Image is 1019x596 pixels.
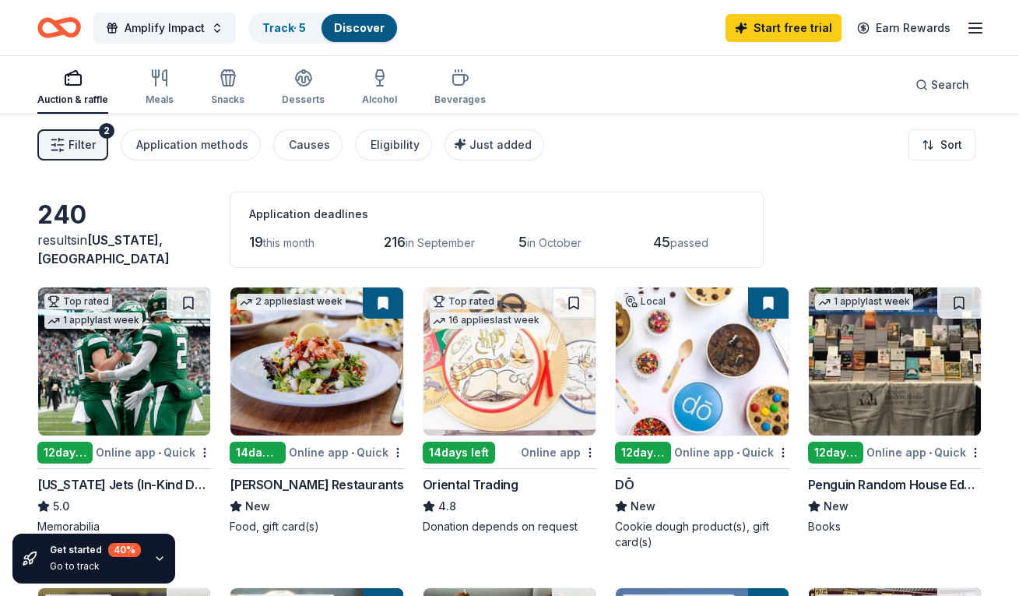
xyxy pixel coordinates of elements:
[230,475,403,494] div: [PERSON_NAME] Restaurants
[237,294,346,310] div: 2 applies last week
[158,446,161,459] span: •
[262,21,306,34] a: Track· 5
[50,560,141,573] div: Go to track
[423,475,518,494] div: Oriental Trading
[423,519,596,534] div: Donation depends on request
[808,475,982,494] div: Penguin Random House Education
[249,234,263,250] span: 19
[809,287,981,436] img: Image for Penguin Random House Education
[929,446,932,459] span: •
[37,287,211,534] a: Image for New York Jets (In-Kind Donation)Top rated1 applylast week12days leftOnline app•Quick[US...
[37,442,93,464] div: 12 days left
[50,543,141,557] div: Get started
[622,294,669,309] div: Local
[670,236,708,249] span: passed
[38,287,210,436] img: Image for New York Jets (In-Kind Donation)
[146,93,174,106] div: Meals
[736,446,740,459] span: •
[438,497,456,516] span: 4.8
[230,287,403,534] a: Image for Cameron Mitchell Restaurants2 applieslast week14days leftOnline app•Quick[PERSON_NAME] ...
[430,294,497,309] div: Top rated
[371,136,420,154] div: Eligibility
[848,14,960,42] a: Earn Rewards
[423,442,495,464] div: 14 days left
[355,129,432,160] button: Eligibility
[146,62,174,114] button: Meals
[362,93,397,106] div: Alcohol
[37,199,211,231] div: 240
[125,19,205,37] span: Amplify Impact
[230,287,402,436] img: Image for Cameron Mitchell Restaurants
[93,12,236,44] button: Amplify Impact
[282,93,325,106] div: Desserts
[518,234,527,250] span: 5
[653,234,670,250] span: 45
[615,519,789,550] div: Cookie dough product(s), gift card(s)
[289,136,330,154] div: Causes
[903,69,982,101] button: Search
[444,129,544,160] button: Just added
[908,129,975,160] button: Sort
[53,497,69,516] span: 5.0
[37,232,170,266] span: in
[615,475,634,494] div: DŌ
[808,519,982,534] div: Books
[362,62,397,114] button: Alcohol
[37,231,211,268] div: results
[230,519,403,534] div: Food, gift card(s)
[37,9,81,46] a: Home
[263,236,314,249] span: this month
[44,294,112,309] div: Top rated
[423,287,596,534] a: Image for Oriental TradingTop rated16 applieslast week14days leftOnline appOriental Trading4.8Don...
[37,129,108,160] button: Filter2
[211,93,244,106] div: Snacks
[808,287,982,534] a: Image for Penguin Random House Education1 applylast week12days leftOnline app•QuickPenguin Random...
[469,138,532,151] span: Just added
[824,497,849,516] span: New
[273,129,343,160] button: Causes
[289,443,404,462] div: Online app Quick
[384,234,406,250] span: 216
[615,287,789,550] a: Image for DŌLocal12days leftOnline app•QuickDŌNewCookie dough product(s), gift card(s)
[940,136,962,154] span: Sort
[726,14,842,42] a: Start free trial
[866,443,982,462] div: Online app Quick
[44,312,142,329] div: 1 apply last week
[815,294,913,310] div: 1 apply last week
[430,312,543,329] div: 16 applies last week
[521,443,596,462] div: Online app
[37,232,170,266] span: [US_STATE], [GEOGRAPHIC_DATA]
[434,62,486,114] button: Beverages
[334,21,385,34] a: Discover
[245,497,270,516] span: New
[423,287,596,436] img: Image for Oriental Trading
[121,129,261,160] button: Application methods
[615,442,670,464] div: 12 days left
[808,442,863,464] div: 12 days left
[527,236,582,249] span: in October
[37,519,211,534] div: Memorabilia
[37,62,108,114] button: Auction & raffle
[108,543,141,557] div: 40 %
[351,446,354,459] span: •
[931,76,969,94] span: Search
[282,62,325,114] button: Desserts
[616,287,788,436] img: Image for DŌ
[99,123,114,139] div: 2
[69,136,96,154] span: Filter
[248,12,399,44] button: Track· 5Discover
[434,93,486,106] div: Beverages
[249,205,744,224] div: Application deadlines
[230,442,285,464] div: 14 days left
[631,497,655,516] span: New
[96,443,211,462] div: Online app Quick
[37,93,108,106] div: Auction & raffle
[211,62,244,114] button: Snacks
[406,236,475,249] span: in September
[674,443,789,462] div: Online app Quick
[37,475,211,494] div: [US_STATE] Jets (In-Kind Donation)
[136,136,248,154] div: Application methods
